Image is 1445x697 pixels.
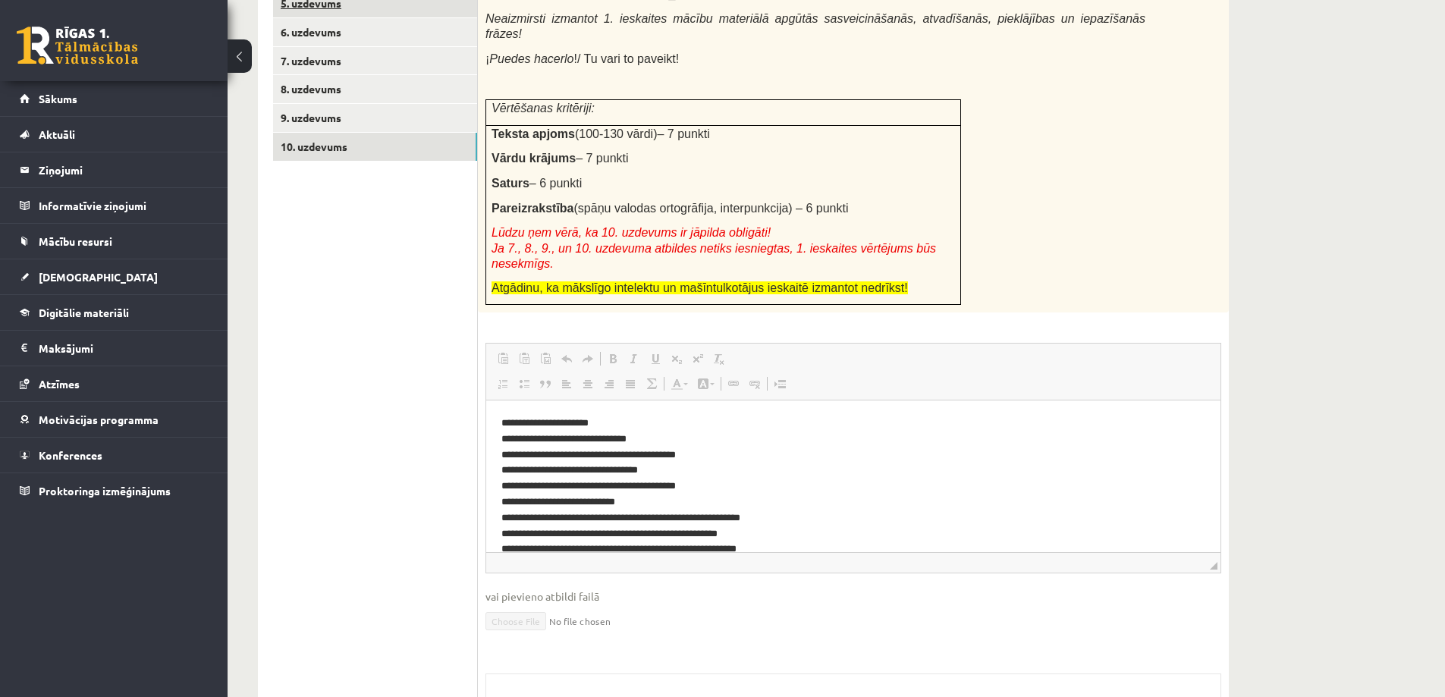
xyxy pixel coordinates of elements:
span: Motivācijas programma [39,413,159,426]
span: – 7 punkti [657,127,709,140]
a: Mācību resursi [20,224,209,259]
a: Proktoringa izmēģinājums [20,473,209,508]
a: Informatīvie ziņojumi [20,188,209,223]
a: Ziņojumi [20,152,209,187]
a: Atzīmes [20,366,209,401]
span: Lūdzu ņem vērā, ka 10. uzdevums ir jāpilda obligāti! Ja 7., 8., 9., un 10. uzdevuma atbildes neti... [492,226,936,270]
a: Fona krāsa [693,374,719,394]
a: 10. uzdevums [273,133,477,161]
a: [DEMOGRAPHIC_DATA] [20,259,209,294]
a: Motivācijas programma [20,402,209,437]
a: Ievietot lapas pārtraukumu drukai [769,374,790,394]
span: vai pievieno atbildi failā [485,589,1221,604]
a: Sākums [20,81,209,116]
span: – 6 punkti [529,177,582,190]
span: (100-130 vārdi) [575,127,658,140]
span: Saturs [492,177,529,190]
a: Aktuāli [20,117,209,152]
a: Saite (vadīšanas taustiņš+K) [723,374,744,394]
a: Bloka citāts [535,374,556,394]
a: Ievietot kā vienkāršu tekstu (vadīšanas taustiņš+pārslēgšanas taustiņš+V) [514,349,535,369]
span: Proktoringa izmēģinājums [39,484,171,498]
a: 6. uzdevums [273,18,477,46]
span: Teksta apjoms [492,127,575,140]
a: Konferences [20,438,209,473]
span: Mērogot [1210,562,1217,570]
a: Augšraksts [687,349,708,369]
span: Digitālie materiāli [39,306,129,319]
a: Noņemt stilus [708,349,730,369]
a: 7. uzdevums [273,47,477,75]
span: Mācību resursi [39,234,112,248]
a: Atkārtot (vadīšanas taustiņš+Y) [577,349,598,369]
a: Ielīmēt (vadīšanas taustiņš+V) [492,349,514,369]
span: Aktuāli [39,127,75,141]
a: Math [641,374,662,394]
a: Ievietot/noņemt sarakstu ar aizzīmēm [514,374,535,394]
a: 8. uzdevums [273,75,477,103]
span: (spāņu valodas ortogrāfija, interpunkcija) – 6 punkti [574,202,849,215]
span: Atzīmes [39,377,80,391]
span: – 7 punkti [576,152,628,165]
legend: Maksājumi [39,331,209,366]
a: Slīpraksts (vadīšanas taustiņš+I) [624,349,645,369]
span: [DEMOGRAPHIC_DATA] [39,270,158,284]
span: ¡ !/ Tu vari to paveikt! [485,52,679,65]
a: Treknraksts (vadīšanas taustiņš+B) [602,349,624,369]
a: Apakšraksts [666,349,687,369]
a: Teksta krāsa [666,374,693,394]
a: Izlīdzināt pa kreisi [556,374,577,394]
body: Bagātinātā teksta redaktors, wiswyg-editor-user-answer-47433994864400 [15,15,719,236]
a: Izlīdzināt pa labi [598,374,620,394]
a: Digitālie materiāli [20,295,209,330]
a: Ievietot no Worda [535,349,556,369]
i: Puedes hacerlo [489,52,573,65]
iframe: Bagātinātā teksta redaktors, wiswyg-editor-user-answer-47433994864400 [486,400,1220,552]
a: Maksājumi [20,331,209,366]
span: Atgādinu, ka mākslīgo intelektu un mašīntulkotājus ieskaitē izmantot nedrīkst! [492,281,908,294]
span: Sākums [39,92,77,105]
span: Pareizrakstība [492,202,574,215]
span: Vērtēšanas kritēriji: [492,102,595,115]
a: Centrēti [577,374,598,394]
a: Atsaistīt [744,374,765,394]
span: Vārdu krājums [492,152,576,165]
a: Izlīdzināt malas [620,374,641,394]
a: 9. uzdevums [273,104,477,132]
legend: Ziņojumi [39,152,209,187]
a: Pasvītrojums (vadīšanas taustiņš+U) [645,349,666,369]
legend: Informatīvie ziņojumi [39,188,209,223]
a: Atcelt (vadīšanas taustiņš+Z) [556,349,577,369]
span: Konferences [39,448,102,462]
span: Neaizmirsti izmantot 1. ieskaites mācību materiālā apgūtās sasveicināšanās, atvadīšanās, pieklājī... [485,12,1145,41]
a: Ievietot/noņemt numurētu sarakstu [492,374,514,394]
a: Rīgas 1. Tālmācības vidusskola [17,27,138,64]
